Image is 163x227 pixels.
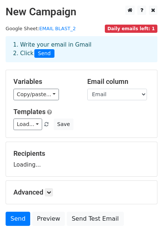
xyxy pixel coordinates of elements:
[34,49,54,58] span: Send
[13,78,76,86] h5: Variables
[6,26,76,31] small: Google Sheet:
[54,119,73,130] button: Save
[39,26,76,31] a: EMAIL BLAST_2
[32,212,65,226] a: Preview
[6,6,157,18] h2: New Campaign
[105,25,157,33] span: Daily emails left: 1
[87,78,150,86] h5: Email column
[7,41,156,58] div: 1. Write your email in Gmail 2. Click
[13,119,42,130] a: Load...
[13,108,46,116] a: Templates
[13,188,150,196] h5: Advanced
[13,89,59,100] a: Copy/paste...
[67,212,123,226] a: Send Test Email
[6,212,30,226] a: Send
[13,149,150,158] h5: Recipients
[13,149,150,169] div: Loading...
[105,26,157,31] a: Daily emails left: 1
